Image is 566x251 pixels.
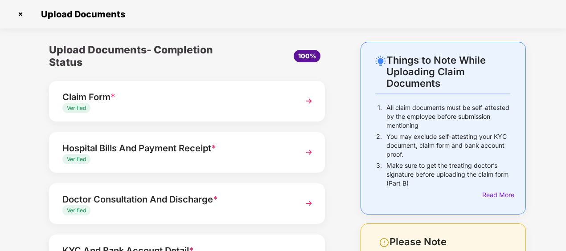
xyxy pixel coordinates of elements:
img: svg+xml;base64,PHN2ZyBpZD0iV2FybmluZ18tXzI0eDI0IiBkYXRhLW5hbWU9Ildhcm5pbmcgLSAyNHgyNCIgeG1sbnM9Im... [379,237,390,248]
div: Claim Form [62,90,291,104]
img: svg+xml;base64,PHN2ZyBpZD0iTmV4dCIgeG1sbnM9Imh0dHA6Ly93d3cudzMub3JnLzIwMDAvc3ZnIiB3aWR0aD0iMzYiIG... [301,144,317,160]
span: Verified [67,105,86,111]
p: All claim documents must be self-attested by the employee before submission mentioning [386,103,510,130]
div: Hospital Bills And Payment Receipt [62,141,291,155]
span: 100% [298,52,316,60]
div: Read More [482,190,510,200]
span: Verified [67,156,86,162]
p: 3. [376,161,382,188]
div: Doctor Consultation And Discharge [62,192,291,206]
span: Verified [67,207,86,214]
p: Make sure to get the treating doctor’s signature before uploading the claim form (Part B) [386,161,510,188]
img: svg+xml;base64,PHN2ZyBpZD0iTmV4dCIgeG1sbnM9Imh0dHA6Ly93d3cudzMub3JnLzIwMDAvc3ZnIiB3aWR0aD0iMzYiIG... [301,93,317,109]
img: svg+xml;base64,PHN2ZyBpZD0iQ3Jvc3MtMzJ4MzIiIHhtbG5zPSJodHRwOi8vd3d3LnczLm9yZy8yMDAwL3N2ZyIgd2lkdG... [13,7,28,21]
div: Upload Documents- Completion Status [49,42,233,70]
span: Upload Documents [32,9,130,20]
p: 2. [376,132,382,159]
p: 1. [377,103,382,130]
p: You may exclude self-attesting your KYC document, claim form and bank account proof. [386,132,510,159]
img: svg+xml;base64,PHN2ZyB4bWxucz0iaHR0cDovL3d3dy53My5vcmcvMjAwMC9zdmciIHdpZHRoPSIyNC4wOTMiIGhlaWdodD... [375,56,386,66]
img: svg+xml;base64,PHN2ZyBpZD0iTmV4dCIgeG1sbnM9Imh0dHA6Ly93d3cudzMub3JnLzIwMDAvc3ZnIiB3aWR0aD0iMzYiIG... [301,195,317,211]
div: Things to Note While Uploading Claim Documents [386,54,510,89]
div: Please Note [390,236,510,248]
